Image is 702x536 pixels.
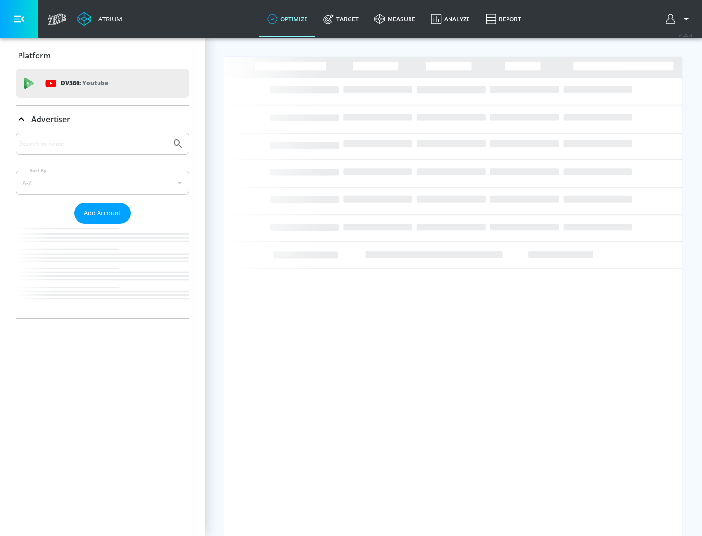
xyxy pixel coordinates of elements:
button: Add Account [74,203,131,224]
a: Atrium [77,12,122,26]
a: optimize [259,1,315,37]
div: Advertiser [16,106,189,133]
input: Search by name [19,137,167,150]
p: Platform [18,50,51,61]
p: Advertiser [31,114,70,125]
a: Report [478,1,529,37]
div: Atrium [95,15,122,23]
a: Analyze [423,1,478,37]
nav: list of Advertiser [16,224,189,318]
p: DV360: [61,78,108,89]
a: measure [367,1,423,37]
div: Platform [16,42,189,69]
label: Sort By [28,167,49,173]
span: v 4.25.4 [679,32,692,38]
p: Youtube [82,78,108,88]
span: Add Account [84,208,121,219]
div: Advertiser [16,133,189,318]
div: DV360: Youtube [16,69,189,98]
a: Target [315,1,367,37]
div: A-Z [16,171,189,195]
